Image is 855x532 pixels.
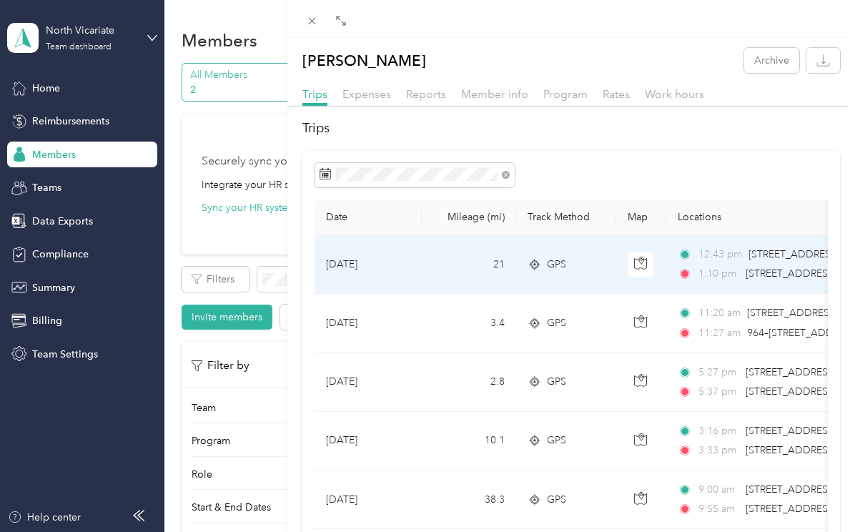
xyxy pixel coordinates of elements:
[406,87,446,101] span: Reports
[748,248,839,260] span: [STREET_ADDRESS]
[547,374,566,390] span: GPS
[315,235,422,294] td: [DATE]
[302,48,426,73] p: [PERSON_NAME]
[698,482,739,498] span: 9:00 am
[315,294,422,353] td: [DATE]
[698,247,742,262] span: 12:43 pm
[698,423,739,439] span: 3:16 pm
[698,443,739,458] span: 3:33 pm
[547,315,566,331] span: GPS
[422,235,516,294] td: 21
[422,353,516,412] td: 2.8
[698,266,739,282] span: 1:10 pm
[746,503,836,515] span: [STREET_ADDRESS]
[422,412,516,471] td: 10.1
[744,48,799,73] button: Archive
[543,87,588,101] span: Program
[315,412,422,471] td: [DATE]
[746,385,836,398] span: [STREET_ADDRESS]
[302,119,840,138] h2: Trips
[302,87,327,101] span: Trips
[461,87,528,101] span: Member info
[603,87,630,101] span: Rates
[746,267,836,280] span: [STREET_ADDRESS]
[746,425,836,437] span: [STREET_ADDRESS]
[698,325,741,341] span: 11:27 am
[698,305,741,321] span: 11:20 am
[616,199,666,235] th: Map
[698,384,739,400] span: 5:37 pm
[746,366,836,378] span: [STREET_ADDRESS]
[315,199,422,235] th: Date
[698,501,739,517] span: 9:55 am
[422,199,516,235] th: Mileage (mi)
[547,257,566,272] span: GPS
[422,471,516,529] td: 38.3
[547,433,566,448] span: GPS
[315,353,422,412] td: [DATE]
[775,452,855,532] iframe: Everlance-gr Chat Button Frame
[315,471,422,529] td: [DATE]
[698,365,739,380] span: 5:27 pm
[342,87,391,101] span: Expenses
[547,492,566,508] span: GPS
[516,199,616,235] th: Track Method
[645,87,704,101] span: Work hours
[422,294,516,353] td: 3.4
